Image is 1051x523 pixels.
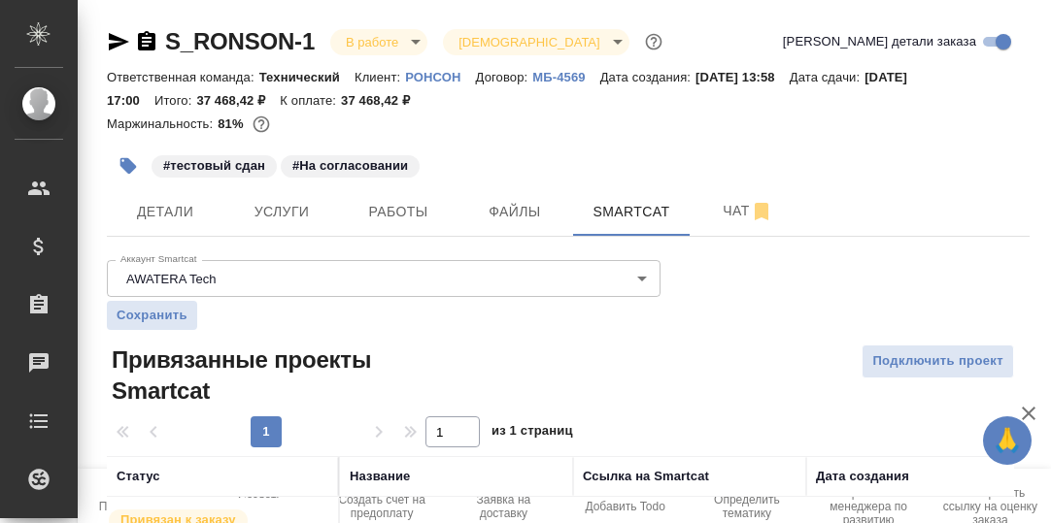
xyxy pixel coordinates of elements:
p: 37 468,42 ₽ [196,93,280,108]
div: Название [350,467,410,486]
button: 🙏 [983,416,1032,465]
button: [DEMOGRAPHIC_DATA] [453,34,605,50]
p: РОНСОН [405,70,475,84]
div: Статус [117,467,160,486]
button: AWATERA Tech [120,271,221,287]
span: Smartcat [585,200,678,224]
button: Скопировать ссылку [135,30,158,53]
span: Папка на Drive [99,500,179,513]
a: S_RONSON-1 [165,28,315,54]
button: Сохранить [107,301,197,330]
button: Добавить тэг [107,145,150,187]
div: В работе [443,29,628,55]
span: тестовый сдан [150,156,279,173]
span: из 1 страниц [492,419,573,447]
p: МБ-4569 [532,70,599,84]
span: Определить тематику [697,493,796,520]
p: Технический [259,70,355,84]
a: МБ-4569 [532,68,599,84]
button: Папка на Drive [78,469,199,523]
span: Подключить проект [872,350,1003,373]
button: Доп статусы указывают на важность/срочность заказа [641,29,666,54]
button: Скопировать ссылку для ЯМессенджера [107,30,130,53]
p: Дата сдачи: [790,70,865,84]
span: Файлы [468,200,561,224]
p: #На согласовании [292,156,408,176]
a: РОНСОН [405,68,475,84]
div: В работе [330,29,427,55]
p: #тестовый сдан [163,156,265,176]
p: Клиент: [355,70,405,84]
span: Сохранить [117,306,187,325]
p: Маржинальность: [107,116,218,131]
span: [PERSON_NAME] детали заказа [783,32,976,51]
span: Услуги [235,200,328,224]
div: AWATERA Tech [107,260,661,297]
button: В работе [340,34,404,50]
p: Итого: [154,93,196,108]
span: Добавить Todo [585,500,664,513]
button: Подключить проект [862,344,1014,378]
p: 81% [218,116,248,131]
div: Ссылка на Smartcat [583,467,709,486]
span: Чат [701,199,795,223]
p: Ответственная команда: [107,70,259,84]
p: 37 468,42 ₽ [341,93,424,108]
p: [DATE] 13:58 [695,70,790,84]
span: Привязанные проекты Smartcat [107,344,415,407]
button: 6030.31 RUB; [249,112,274,137]
p: Дата создания: [600,70,695,84]
div: Дата создания [816,467,909,486]
svg: Отписаться [750,200,773,223]
span: 🙏 [991,420,1024,461]
span: Работы [352,200,445,224]
p: К оплате: [280,93,341,108]
span: Детали [119,200,212,224]
span: Создать счет на предоплату [333,493,431,520]
span: Заявка на доставку [455,493,553,520]
p: Договор: [476,70,533,84]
